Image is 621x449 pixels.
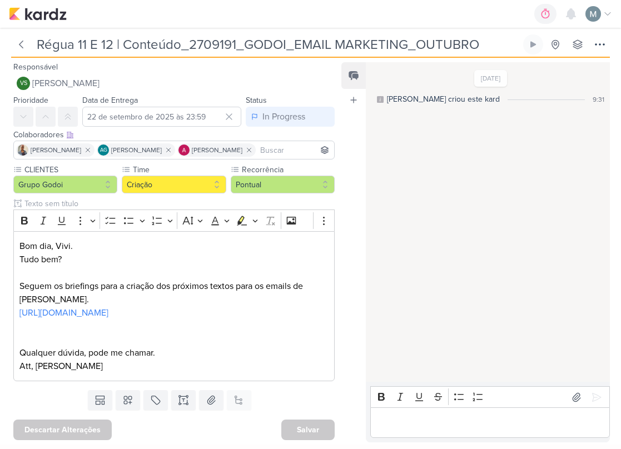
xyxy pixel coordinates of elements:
button: Grupo Godoi [13,176,117,193]
button: In Progress [246,107,335,127]
p: VS [20,81,27,87]
div: Editor toolbar [13,209,335,231]
button: Criação [122,176,226,193]
label: Status [246,96,267,105]
div: Editor editing area: main [13,231,335,382]
label: Prioridade [13,96,48,105]
span: [PERSON_NAME] [31,145,81,155]
div: Aline Gimenez Graciano [98,144,109,156]
div: Editor editing area: main [370,407,610,438]
a: [URL][DOMAIN_NAME] [19,307,108,318]
div: Editor toolbar [370,386,610,408]
label: Recorrência [241,164,335,176]
p: Qualquer dúvida, pode me chamar. [19,346,329,360]
input: Kard Sem Título [33,34,521,54]
button: VS [PERSON_NAME] [13,73,335,93]
img: Alessandra Gomes [178,144,190,156]
label: Responsável [13,62,58,72]
div: 9:31 [593,94,604,104]
div: Ligar relógio [529,40,538,49]
img: kardz.app [9,7,67,21]
div: Colaboradores [13,129,335,141]
label: CLIENTES [23,164,117,176]
div: [PERSON_NAME] criou este kard [387,93,500,105]
p: Att, [PERSON_NAME] [19,360,329,373]
label: Time [132,164,226,176]
img: Iara Santos [17,144,28,156]
input: Select a date [82,107,241,127]
p: AG [100,148,107,153]
span: [PERSON_NAME] [192,145,242,155]
div: Viviane Sousa [17,77,30,90]
span: [PERSON_NAME] [111,145,162,155]
button: Pontual [231,176,335,193]
div: In Progress [262,110,305,123]
p: Tudo bem? [19,253,329,266]
input: Texto sem título [22,198,335,209]
p: Bom dia, Vivi. [19,240,329,253]
img: Mariana Amorim [585,6,601,22]
span: [PERSON_NAME] [32,77,100,90]
input: Buscar [258,143,332,157]
label: Data de Entrega [82,96,138,105]
p: Seguem os briefings para a criação dos próximos textos para os emails de [PERSON_NAME]. [19,280,329,306]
